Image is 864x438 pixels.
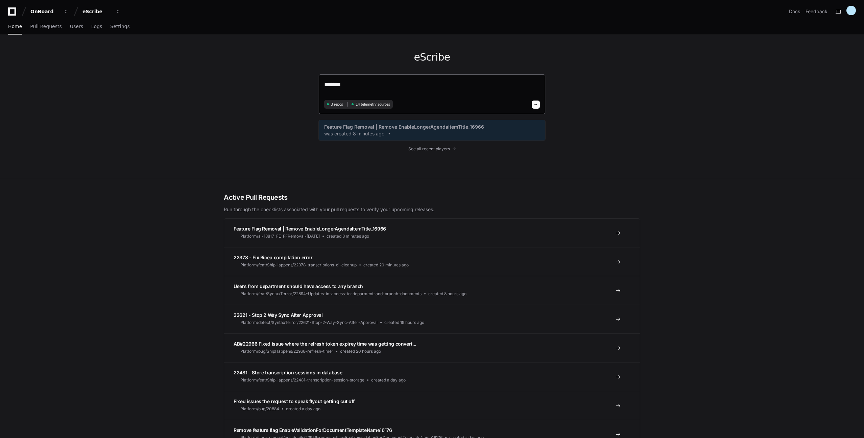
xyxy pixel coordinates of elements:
[324,124,484,130] span: Feature Flag Removal | Remove EnableLongerAgendaItemTitle_16966
[240,320,378,325] span: Platform/defect/SyntaxTerror/22621-Stop-2-Way-Sync-After-Approval
[224,305,640,333] a: 22621 - Stop 2 Way Sync After ApprovalPlatform/defect/SyntaxTerror/22621-Stop-2-Way-Sync-After-Ap...
[286,406,320,412] span: created a day ago
[363,262,409,268] span: created 20 minutes ago
[70,24,83,28] span: Users
[806,8,827,15] button: Feedback
[324,124,540,137] a: Feature Flag Removal | Remove EnableLongerAgendaItemTitle_16966was created 8 minutes ago
[234,341,416,347] span: AB#22966 Fixed issue where the refresh token expirey time was getting convert...
[408,146,450,152] span: See all recent players
[91,19,102,35] a: Logs
[80,5,123,18] button: eScribe
[240,349,333,354] span: Platform/bug/ShipHappens/22966-refresh-timer
[324,130,384,137] span: was created 8 minutes ago
[234,427,392,433] span: Remove feature flag EnableValidationForDocumentTemplateName16176
[340,349,381,354] span: created 20 hours ago
[28,5,71,18] button: OnBoard
[224,247,640,276] a: 22378 - Fix Bicep compilation errorPlatform/feat/ShipHappens/22378-transcriptions-ci-cleanupcreat...
[8,24,22,28] span: Home
[318,51,546,63] h1: eScribe
[240,406,279,412] span: Platform/bug/20884
[234,283,363,289] span: Users from department should have access to any branch
[356,102,390,107] span: 14 telemetry sources
[70,19,83,35] a: Users
[30,8,59,15] div: OnBoard
[110,19,129,35] a: Settings
[224,391,640,420] a: Fixed issues the request to speak flyout getting cut offPlatform/bug/20884created a day ago
[30,19,62,35] a: Pull Requests
[224,362,640,391] a: 22481 - Store transcription sessions in databasePlatform/feat/ShipHappens/22481-transcription-ses...
[224,219,640,247] a: Feature Flag Removal | Remove EnableLongerAgendaItemTitle_16966Platform/al-18817-FE-FFRemoval-[DA...
[428,291,466,297] span: created 8 hours ago
[240,234,320,239] span: Platform/al-18817-FE-FFRemoval-[DATE]
[234,398,354,404] span: Fixed issues the request to speak flyout getting cut off
[789,8,800,15] a: Docs
[331,102,343,107] span: 3 repos
[91,24,102,28] span: Logs
[224,193,640,202] h2: Active Pull Requests
[224,333,640,362] a: AB#22966 Fixed issue where the refresh token expirey time was getting convert...Platform/bug/Ship...
[234,312,323,318] span: 22621 - Stop 2 Way Sync After Approval
[318,146,546,152] a: See all recent players
[30,24,62,28] span: Pull Requests
[82,8,112,15] div: eScribe
[240,377,364,383] span: Platform/feat/ShipHappens/22481-transcription-session-storage
[327,234,369,239] span: created 8 minutes ago
[234,370,342,375] span: 22481 - Store transcription sessions in database
[110,24,129,28] span: Settings
[240,291,422,297] span: Platform/feat/SyntaxTerror/22894-Updates-in-access-to-deparment-and-branch-documents
[240,262,357,268] span: Platform/feat/ShipHappens/22378-transcriptions-ci-cleanup
[8,19,22,35] a: Home
[234,255,313,260] span: 22378 - Fix Bicep compilation error
[371,377,406,383] span: created a day ago
[384,320,424,325] span: created 19 hours ago
[224,206,640,213] p: Run through the checklists associated with your pull requests to verify your upcoming releases.
[224,276,640,305] a: Users from department should have access to any branchPlatform/feat/SyntaxTerror/22894-Updates-in...
[234,226,386,232] span: Feature Flag Removal | Remove EnableLongerAgendaItemTitle_16966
